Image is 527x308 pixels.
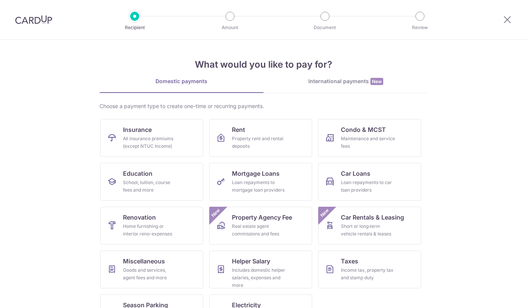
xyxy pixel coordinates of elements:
[232,179,286,194] div: Loan repayments to mortgage loan providers
[341,179,395,194] div: Loan repayments to car loan providers
[341,266,395,282] div: Income tax, property tax and stamp duty
[341,135,395,150] div: Maintenance and service fees
[209,251,312,288] a: Helper SalaryIncludes domestic helper salaries, expenses and more
[341,213,404,222] span: Car Rentals & Leasing
[392,24,448,31] p: Review
[232,213,292,222] span: Property Agency Fee
[232,223,286,238] div: Real estate agent commissions and fees
[209,207,222,219] span: New
[100,119,203,157] a: InsuranceAll insurance premiums (except NTUC Income)
[264,77,428,85] div: International payments
[341,223,395,238] div: Short or long‑term vehicle rentals & leases
[107,24,163,31] p: Recipient
[123,266,177,282] div: Goods and services, agent fees and more
[123,213,156,222] span: Renovation
[99,58,428,71] h4: What would you like to pay for?
[341,257,358,266] span: Taxes
[100,207,203,245] a: RenovationHome furnishing or interior reno-expenses
[232,125,245,134] span: Rent
[318,207,421,245] a: Car Rentals & LeasingShort or long‑term vehicle rentals & leasesNew
[123,257,165,266] span: Miscellaneous
[297,24,353,31] p: Document
[318,119,421,157] a: Condo & MCSTMaintenance and service fees
[209,207,312,245] a: Property Agency FeeReal estate agent commissions and feesNew
[341,125,386,134] span: Condo & MCST
[318,163,421,201] a: Car LoansLoan repayments to car loan providers
[232,257,270,266] span: Helper Salary
[209,119,312,157] a: RentProperty rent and rental deposits
[318,207,331,219] span: New
[100,251,203,288] a: MiscellaneousGoods and services, agent fees and more
[123,125,152,134] span: Insurance
[202,24,258,31] p: Amount
[99,77,264,85] div: Domestic payments
[341,169,370,178] span: Car Loans
[123,135,177,150] div: All insurance premiums (except NTUC Income)
[232,266,286,289] div: Includes domestic helper salaries, expenses and more
[99,102,428,110] div: Choose a payment type to create one-time or recurring payments.
[232,135,286,150] div: Property rent and rental deposits
[123,179,177,194] div: School, tuition, course fees and more
[318,251,421,288] a: TaxesIncome tax, property tax and stamp duty
[123,169,152,178] span: Education
[123,223,177,238] div: Home furnishing or interior reno-expenses
[370,78,383,85] span: New
[15,15,52,24] img: CardUp
[232,169,280,178] span: Mortgage Loans
[209,163,312,201] a: Mortgage LoansLoan repayments to mortgage loan providers
[100,163,203,201] a: EducationSchool, tuition, course fees and more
